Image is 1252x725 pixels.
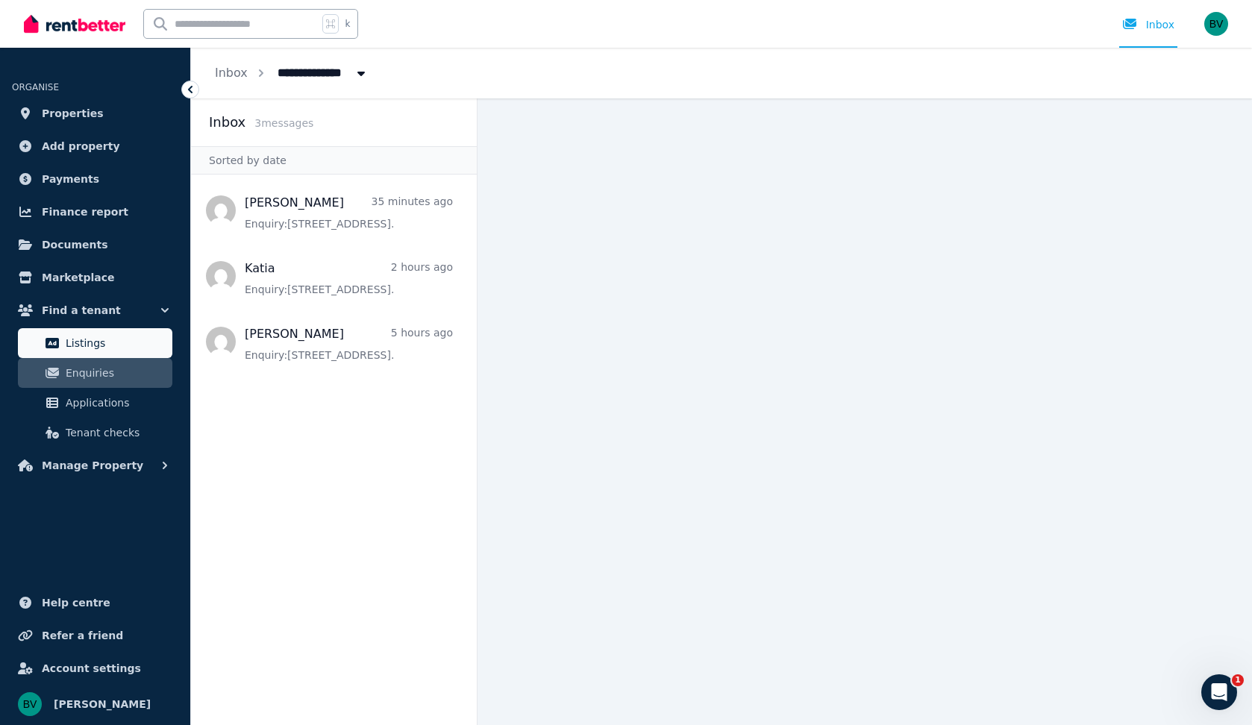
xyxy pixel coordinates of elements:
[191,48,392,98] nav: Breadcrumb
[12,588,178,618] a: Help centre
[66,334,166,352] span: Listings
[12,295,178,325] button: Find a tenant
[12,82,59,92] span: ORGANISE
[42,301,121,319] span: Find a tenant
[12,98,178,128] a: Properties
[42,659,141,677] span: Account settings
[245,325,453,362] a: [PERSON_NAME]5 hours agoEnquiry:[STREET_ADDRESS].
[254,117,313,129] span: 3 message s
[66,424,166,442] span: Tenant checks
[12,164,178,194] a: Payments
[18,418,172,448] a: Tenant checks
[54,695,151,713] span: [PERSON_NAME]
[42,627,123,644] span: Refer a friend
[12,131,178,161] a: Add property
[42,269,114,286] span: Marketplace
[215,66,248,80] a: Inbox
[42,104,104,122] span: Properties
[42,170,99,188] span: Payments
[42,236,108,254] span: Documents
[191,175,477,725] nav: Message list
[66,364,166,382] span: Enquiries
[345,18,350,30] span: k
[1122,17,1174,32] div: Inbox
[12,263,178,292] a: Marketplace
[66,394,166,412] span: Applications
[209,112,245,133] h2: Inbox
[12,230,178,260] a: Documents
[18,358,172,388] a: Enquiries
[42,594,110,612] span: Help centre
[18,692,42,716] img: Benmon Mammen Varghese
[24,13,125,35] img: RentBetter
[42,456,143,474] span: Manage Property
[18,388,172,418] a: Applications
[1204,12,1228,36] img: Benmon Mammen Varghese
[18,328,172,358] a: Listings
[12,621,178,650] a: Refer a friend
[245,260,453,297] a: Katia2 hours agoEnquiry:[STREET_ADDRESS].
[1201,674,1237,710] iframe: Intercom live chat
[42,137,120,155] span: Add property
[1232,674,1244,686] span: 1
[42,203,128,221] span: Finance report
[12,451,178,480] button: Manage Property
[12,197,178,227] a: Finance report
[12,653,178,683] a: Account settings
[245,194,453,231] a: [PERSON_NAME]35 minutes agoEnquiry:[STREET_ADDRESS].
[191,146,477,175] div: Sorted by date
